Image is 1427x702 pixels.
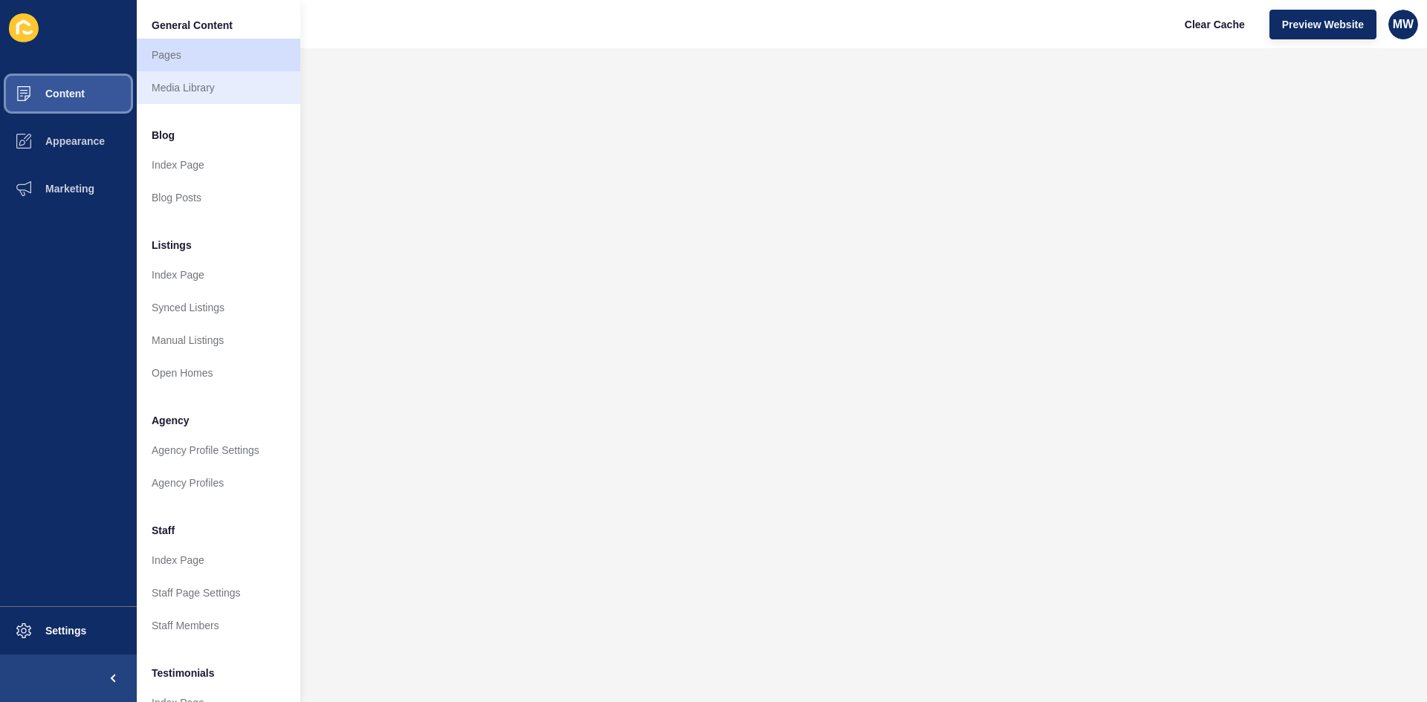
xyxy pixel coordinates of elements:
[137,39,300,71] a: Pages
[1172,10,1258,39] button: Clear Cache
[152,413,190,428] span: Agency
[137,149,300,181] a: Index Page
[137,324,300,357] a: Manual Listings
[1282,17,1364,32] span: Preview Website
[137,544,300,576] a: Index Page
[137,357,300,389] a: Open Homes
[137,609,300,642] a: Staff Members
[152,523,175,538] span: Staff
[137,259,300,291] a: Index Page
[137,467,300,499] a: Agency Profiles
[137,181,300,214] a: Blog Posts
[152,666,215,680] span: Testimonials
[152,128,175,143] span: Blog
[1393,17,1414,32] span: MW
[137,48,1427,702] iframe: To enrich screen reader interactions, please activate Accessibility in Grammarly extension settings
[1185,17,1245,32] span: Clear Cache
[137,576,300,609] a: Staff Page Settings
[137,434,300,467] a: Agency Profile Settings
[137,291,300,324] a: Synced Listings
[152,238,192,253] span: Listings
[1269,10,1376,39] button: Preview Website
[137,71,300,104] a: Media Library
[152,18,233,33] span: General Content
